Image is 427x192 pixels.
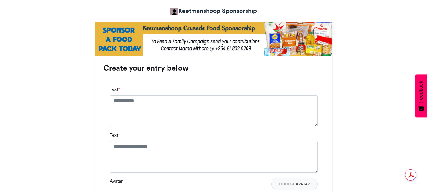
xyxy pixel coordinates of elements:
[103,64,324,72] h3: Create your entry below
[415,74,427,117] button: Feedback - Show survey
[271,178,318,190] button: Choose Avatar
[418,81,424,103] span: Feedback
[110,178,123,184] label: Avatar
[170,6,257,15] a: Keetmanshoop Sponsorship
[110,132,120,139] label: Text
[170,8,178,15] img: Keetmanshoop Sponsorship
[110,86,120,93] label: Text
